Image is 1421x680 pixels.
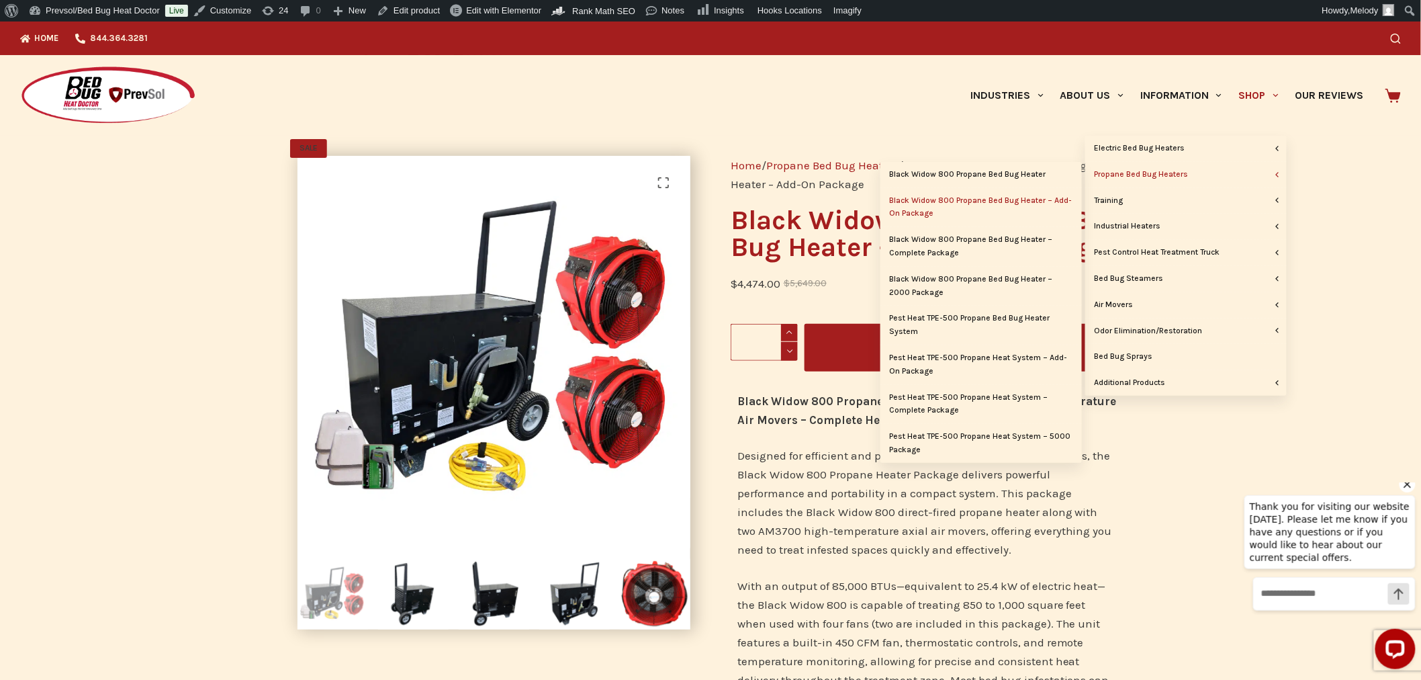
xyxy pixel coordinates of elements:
a: Bed Bug Steamers [1085,266,1287,292]
a: Shop [1230,55,1287,136]
span: Insights [714,5,744,15]
a: Electric Bed Bug Heaters [1085,136,1287,161]
a: Air Movers [1085,292,1287,318]
strong: Black Widow 800 Propane Heater Package with 2 High-Temperature Air Movers – Complete Heat Treatme... [737,394,1117,427]
img: Black Widow 800 propane heater bundle package with two AM3700 Axial Fans [297,559,368,630]
img: Black Widow 800 Propane Bed Bug Heater operable by single technician [378,559,449,630]
a: Information [1132,55,1230,136]
a: Pest Heat TPE-500 Propane Heat System – 5000 Package [880,424,1082,463]
a: Pest Heat TPE-500 Propane Heat System – Complete Package [880,385,1082,424]
a: Live [165,5,188,17]
a: Industries [962,55,1052,136]
a: 844.364.3281 [67,22,156,55]
a: Home [20,22,67,55]
bdi: 5,649.00 [784,278,827,288]
img: AM3700 High Temperature Axial Air Mover for bed bug heat treatment [620,559,690,630]
a: Pest Heat TPE-500 Propane Bed Bug Heater System [880,306,1082,345]
a: Pest Control Heat Treatment Truck [1085,240,1287,265]
a: Additional Products [1085,370,1287,396]
a: Propane Bed Bug Heaters [1085,162,1287,187]
a: View full-screen image gallery [650,169,677,196]
a: Bed Bug Sprays [1085,344,1287,370]
button: Add to cart [805,324,1124,372]
input: Product quantity [731,324,798,361]
a: Our Reviews [1287,55,1372,136]
span: Melody [1350,5,1379,15]
a: Black Widow 800 Propane Bed Bug Heater – Complete Package [880,227,1082,266]
a: Training [1085,188,1287,214]
a: About Us [1052,55,1132,136]
a: Pest Heat TPE-500 Propane Heat System – Add-On Package [880,345,1082,384]
span: $ [784,278,790,288]
span: Thank you for visiting our website [DATE]. Please let me know if you have any questions or if you... [16,19,176,81]
nav: Breadcrumb [731,156,1124,194]
span: $ [731,277,737,290]
a: Black Widow 800 Propane Bed Bug Heater – 2000 Package [880,267,1082,306]
button: Open LiveChat chat widget [142,146,182,187]
input: Write a message… [20,95,181,128]
button: Search [1391,34,1401,44]
span: Rank Math SEO [572,6,635,16]
a: Home [731,159,762,172]
button: Send a message [154,101,176,122]
a: Odor Elimination/Restoration [1085,318,1287,344]
a: Industrial Heaters [1085,214,1287,239]
a: Black Widow 800 Propane Bed Bug Heater – Add-On Package [880,188,1082,227]
bdi: 4,474.00 [731,277,780,290]
iframe: LiveChat chat widget [1234,482,1421,680]
img: Black Widow 800 Propane Bed Bug Heater with handle for easy transport [459,559,529,630]
nav: Top Menu [20,22,156,55]
nav: Primary [962,55,1372,136]
p: Designed for efficient and professional heat treatment for bed bugs, the Black Widow 800 Propane ... [737,446,1117,559]
span: SALE [290,139,327,158]
a: Propane Bed Bug Heaters [766,159,899,172]
img: Black Widow 800 Propane Bed Bug Heater with propane hose attachment [539,559,610,630]
span: Edit with Elementor [466,5,541,15]
img: Prevsol/Bed Bug Heat Doctor [20,66,196,126]
a: Black Widow 800 Propane Bed Bug Heater [880,162,1082,187]
h1: Black Widow 800 Propane Bed Bug Heater – Add-On Package [731,207,1124,261]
